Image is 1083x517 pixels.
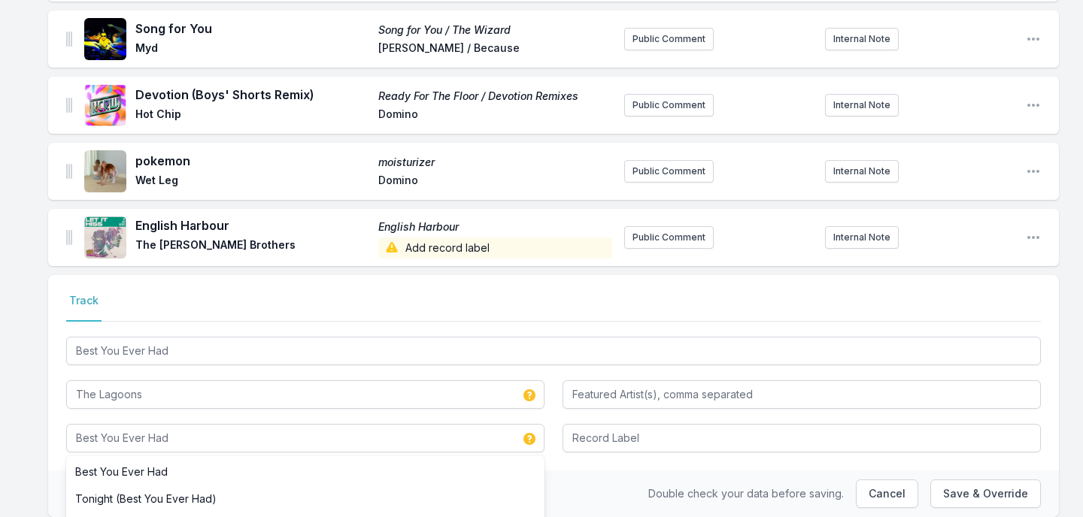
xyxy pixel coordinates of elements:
input: Artist [66,380,545,409]
img: English Harbour [84,216,126,258]
span: [PERSON_NAME] / Because [378,41,612,59]
span: Hot Chip [135,107,369,125]
button: Internal Note [825,160,899,183]
input: Track Title [66,337,1041,365]
span: Wet Leg [135,173,369,191]
img: Drag Handle [66,164,72,179]
span: pokemon [135,152,369,170]
span: English Harbour [378,219,612,234]
span: moisturizer [378,155,612,170]
span: Myd [135,41,369,59]
button: Public Comment [624,226,714,249]
button: Cancel [856,479,918,508]
span: Song for You [135,20,369,38]
span: Song for You / The Wizard [378,23,612,38]
input: Album Title [66,424,545,452]
span: Add record label [378,237,612,258]
input: Featured Artist(s), comma separated [563,380,1041,409]
img: Drag Handle [66,98,72,113]
button: Public Comment [624,28,714,50]
button: Save & Override [930,479,1041,508]
li: Best You Ever Had [66,458,545,485]
button: Public Comment [624,160,714,183]
button: Open playlist item options [1026,98,1041,113]
img: moisturizer [84,150,126,192]
li: Tonight (Best You Ever Had) [66,485,545,512]
button: Internal Note [825,94,899,116]
span: Ready For The Floor / Devotion Remixes [378,89,612,104]
span: English Harbour [135,216,369,234]
button: Open playlist item options [1026,230,1041,245]
span: Domino [378,107,612,125]
img: Ready For The Floor / Devotion Remixes [84,84,126,126]
img: Song for You / The Wizard [84,18,126,60]
span: Double check your data before saving. [648,487,844,500]
span: The [PERSON_NAME] Brothers [135,237,369,258]
img: Drag Handle [66,32,72,47]
img: Drag Handle [66,230,72,245]
input: Record Label [563,424,1041,452]
button: Track [66,293,102,322]
button: Open playlist item options [1026,164,1041,179]
button: Internal Note [825,28,899,50]
button: Internal Note [825,226,899,249]
button: Public Comment [624,94,714,116]
span: Devotion (Boys' Shorts Remix) [135,86,369,104]
button: Open playlist item options [1026,32,1041,47]
span: Domino [378,173,612,191]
